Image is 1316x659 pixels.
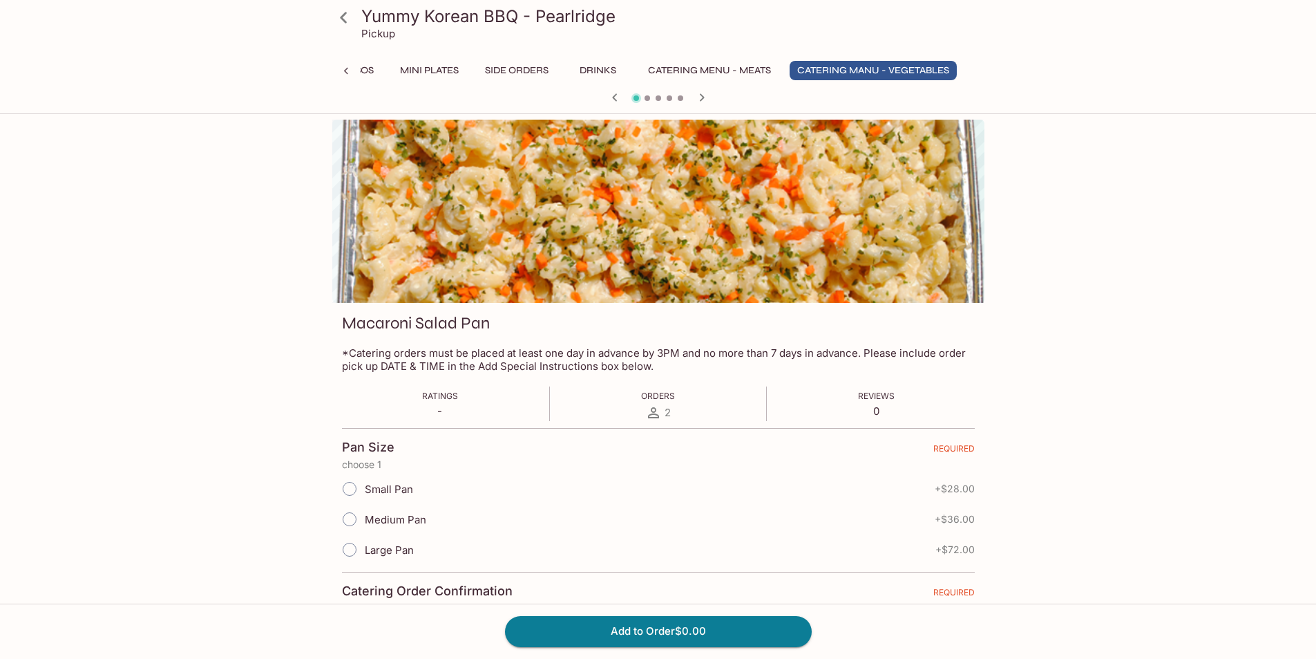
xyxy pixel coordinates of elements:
[365,544,414,557] span: Large Pan
[858,405,895,418] p: 0
[342,313,490,334] h3: Macaroni Salad Pan
[665,406,671,419] span: 2
[422,391,458,401] span: Ratings
[361,6,979,27] h3: Yummy Korean BBQ - Pearlridge
[641,391,675,401] span: Orders
[332,120,984,303] div: Macaroni Salad Pan
[935,483,975,494] span: + $28.00
[342,459,975,470] p: choose 1
[361,27,395,40] p: Pickup
[422,405,458,418] p: -
[935,544,975,555] span: + $72.00
[365,513,426,526] span: Medium Pan
[858,391,895,401] span: Reviews
[342,346,975,373] p: *Catering orders must be placed at least one day in advance by 3PM and no more than 7 days in adv...
[505,616,812,647] button: Add to Order$0.00
[342,584,513,599] h4: Catering Order Confirmation
[392,61,466,80] button: Mini Plates
[567,61,629,80] button: Drinks
[935,514,975,525] span: + $36.00
[790,61,957,80] button: Catering Manu - Vegetables
[933,443,975,459] span: REQUIRED
[640,61,779,80] button: Catering Menu - Meats
[342,440,394,455] h4: Pan Size
[477,61,556,80] button: Side Orders
[933,587,975,603] span: REQUIRED
[365,483,413,496] span: Small Pan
